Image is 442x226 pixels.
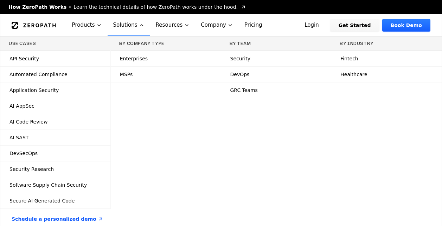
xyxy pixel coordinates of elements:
[230,41,323,46] h3: By Team
[340,71,367,78] span: Healthcare
[0,82,110,98] a: Application Security
[9,166,54,173] span: Security Research
[0,51,110,66] a: API Security
[119,41,212,46] h3: By Company Type
[9,118,47,125] span: AI Code Review
[66,14,108,36] button: Products
[9,87,59,94] span: Application Security
[230,87,258,94] span: GRC Teams
[331,51,442,66] a: Fintech
[108,14,150,36] button: Solutions
[73,4,238,11] span: Learn the technical details of how ZeroPath works under the hood.
[0,177,110,193] a: Software Supply Chain Security
[9,197,75,204] span: Secure AI Generated Code
[0,67,110,82] a: Automated Compliance
[331,67,442,82] a: Healthcare
[0,114,110,129] a: AI Code Review
[195,14,239,36] button: Company
[340,55,358,62] span: Fintech
[9,41,102,46] h3: Use Cases
[9,71,68,78] span: Automated Compliance
[340,41,433,46] h3: By Industry
[150,14,196,36] button: Resources
[9,181,87,188] span: Software Supply Chain Security
[9,134,28,141] span: AI SAST
[9,55,39,62] span: API Security
[8,4,66,11] span: How ZeroPath Works
[221,67,331,82] a: DevOps
[111,67,221,82] a: MSPs
[120,55,148,62] span: Enterprises
[221,51,331,66] a: Security
[382,19,430,32] a: Book Demo
[9,150,38,157] span: DevSecOps
[0,161,110,177] a: Security Research
[0,146,110,161] a: DevSecOps
[296,19,327,32] a: Login
[9,102,34,109] span: AI AppSec
[230,71,250,78] span: DevOps
[0,193,110,208] a: Secure AI Generated Code
[120,71,133,78] span: MSPs
[8,4,246,11] a: How ZeroPath WorksLearn the technical details of how ZeroPath works under the hood.
[239,14,268,36] a: Pricing
[221,82,331,98] a: GRC Teams
[330,19,379,32] a: Get Started
[111,51,221,66] a: Enterprises
[0,98,110,114] a: AI AppSec
[0,130,110,145] a: AI SAST
[230,55,251,62] span: Security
